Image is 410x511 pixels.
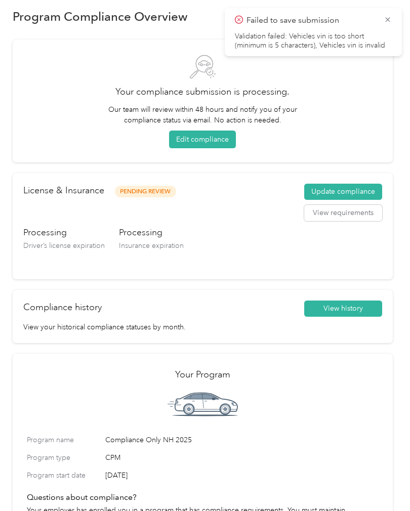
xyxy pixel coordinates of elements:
[115,186,176,197] span: Pending Review
[27,435,102,445] label: Program name
[27,452,102,463] label: Program type
[235,32,392,50] li: Validation failed: Vehicles vin is too short (minimum is 5 characters), Vehicles vin is invalid
[353,454,410,511] iframe: Everlance-gr Chat Button Frame
[119,241,184,250] span: Insurance expiration
[27,491,379,503] h4: Questions about compliance?
[304,184,382,200] button: Update compliance
[105,452,379,463] span: CPM
[103,104,302,125] p: Our team will review within 48 hours and notify you of your compliance status via email. No actio...
[119,226,184,239] h3: Processing
[27,470,102,481] label: Program start date
[169,131,236,148] button: Edit compliance
[304,301,382,317] button: View history
[23,241,105,250] span: Driver’s license expiration
[23,301,102,314] h2: Compliance history
[23,322,382,332] p: View your historical compliance statuses by month.
[23,226,105,239] h3: Processing
[304,205,382,221] button: View requirements
[27,368,379,381] h2: Your Program
[105,435,379,445] span: Compliance Only NH 2025
[13,11,188,22] h1: Program Compliance Overview
[27,85,379,99] h2: Your compliance submission is processing.
[23,184,104,197] h2: License & Insurance
[247,14,376,27] p: Failed to save submission
[105,470,379,481] span: [DATE]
